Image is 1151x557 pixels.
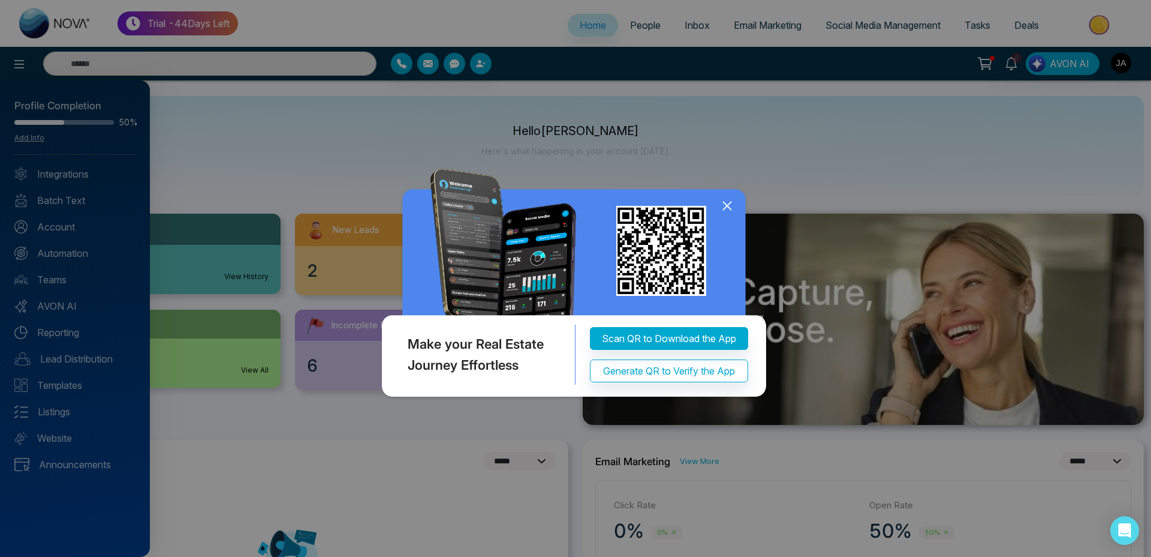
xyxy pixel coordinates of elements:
button: Generate QR to Verify the App [590,360,748,382]
button: Scan QR to Download the App [590,327,748,350]
img: qr_for_download_app.png [616,206,706,296]
img: QRModal [379,169,772,402]
div: Make your Real Estate Journey Effortless [379,325,575,385]
div: Open Intercom Messenger [1110,516,1139,545]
